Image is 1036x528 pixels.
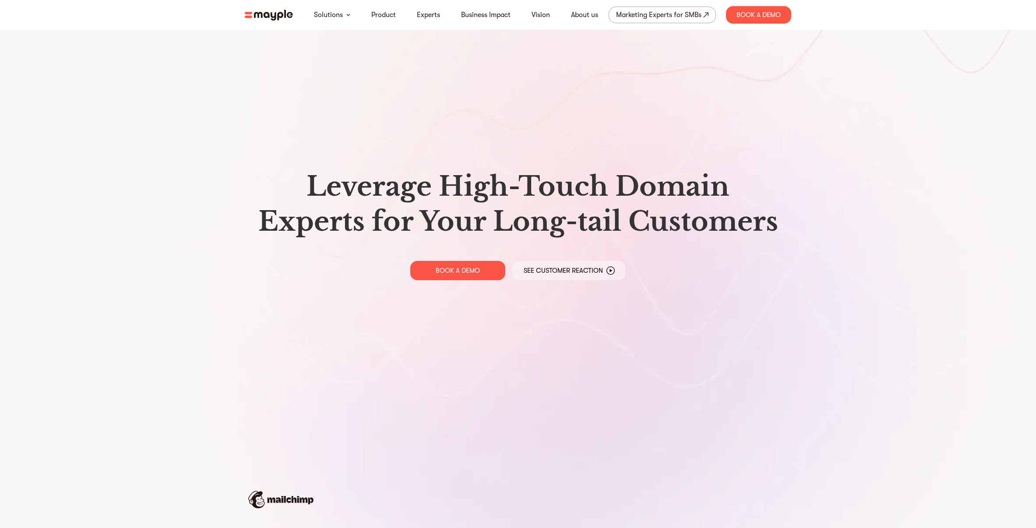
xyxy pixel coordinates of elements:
img: arrow-down [346,14,350,16]
img: mailchimp-logo [248,491,314,508]
div: Marketing Experts for SMBs [616,9,701,21]
a: See Customer Reaction [512,261,626,280]
a: Solutions [314,10,343,20]
p: BOOK A DEMO [436,266,480,275]
div: Book A Demo [726,6,791,24]
a: Business Impact [461,10,511,20]
img: mayple-logo [245,10,293,21]
h1: Leverage High-Touch Domain Experts for Your Long-tail Customers [252,169,784,239]
a: Experts [417,10,440,20]
a: Product [371,10,396,20]
p: See Customer Reaction [524,266,603,275]
a: About us [571,10,598,20]
a: Marketing Experts for SMBs [609,7,716,23]
a: BOOK A DEMO [410,261,505,280]
a: Vision [532,10,550,20]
